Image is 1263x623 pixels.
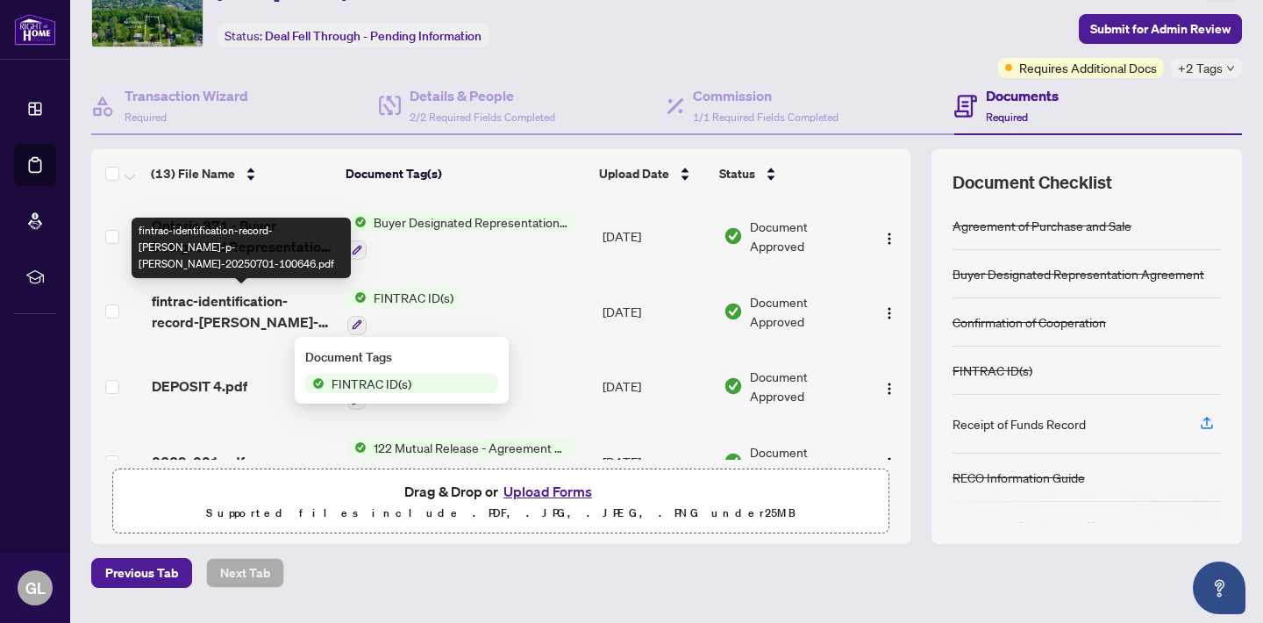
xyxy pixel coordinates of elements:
[152,451,245,472] span: 0339_001.pdf
[125,111,167,124] span: Required
[882,306,896,320] img: Logo
[91,558,192,588] button: Previous Tab
[305,347,498,367] div: Document Tags
[724,226,743,246] img: Document Status
[596,349,717,425] td: [DATE]
[367,212,574,232] span: Buyer Designated Representation Agreement
[953,414,1086,433] div: Receipt of Funds Record
[498,480,597,503] button: Upload Forms
[693,111,838,124] span: 1/1 Required Fields Completed
[144,149,339,198] th: (13) File Name
[410,111,555,124] span: 2/2 Required Fields Completed
[347,212,574,260] button: Status IconBuyer Designated Representation Agreement
[124,503,878,524] p: Supported files include .PDF, .JPG, .JPEG, .PNG under 25 MB
[953,312,1106,332] div: Confirmation of Cooperation
[1226,64,1235,73] span: down
[367,438,574,457] span: 122 Mutual Release - Agreement of Purchase and Sale
[25,576,46,600] span: GL
[693,85,838,106] h4: Commission
[151,164,235,183] span: (13) File Name
[953,468,1085,487] div: RECO Information Guide
[152,290,333,333] span: fintrac-identification-record-[PERSON_NAME]-p-[PERSON_NAME]-20250701-100646.pdf
[125,85,248,106] h4: Transaction Wizard
[325,374,418,393] span: FINTRAC ID(s)
[367,288,460,307] span: FINTRAC ID(s)
[152,376,247,397] span: DEPOSIT 4.pdf
[882,232,896,246] img: Logo
[750,217,860,255] span: Document Approved
[113,469,888,534] span: Drag & Drop orUpload FormsSupported files include .PDF, .JPG, .JPEG, .PNG under25MB
[875,372,903,400] button: Logo
[953,264,1204,283] div: Buyer Designated Representation Agreement
[596,198,717,274] td: [DATE]
[875,448,903,476] button: Logo
[599,164,669,183] span: Upload Date
[1019,58,1157,77] span: Requires Additional Docs
[596,424,717,499] td: [DATE]
[712,149,862,198] th: Status
[724,376,743,396] img: Document Status
[1178,58,1223,78] span: +2 Tags
[986,111,1028,124] span: Required
[953,170,1112,195] span: Document Checklist
[339,149,592,198] th: Document Tag(s)
[105,559,178,587] span: Previous Tab
[750,367,860,405] span: Document Approved
[596,274,717,349] td: [DATE]
[986,85,1059,106] h4: Documents
[882,456,896,470] img: Logo
[875,297,903,326] button: Logo
[347,212,367,232] img: Status Icon
[347,288,460,335] button: Status IconFINTRAC ID(s)
[724,302,743,321] img: Document Status
[750,292,860,331] span: Document Approved
[750,442,860,481] span: Document Approved
[347,438,367,457] img: Status Icon
[724,452,743,471] img: Document Status
[305,374,325,393] img: Status Icon
[347,438,574,485] button: Status Icon122 Mutual Release - Agreement of Purchase and Sale
[953,216,1131,235] div: Agreement of Purchase and Sale
[404,480,597,503] span: Drag & Drop or
[1193,562,1245,614] button: Open asap
[152,215,333,257] span: Ontario 371 - Buyer Designated Representation Agreement - Authority for Purchase or Lease.pdf
[882,382,896,396] img: Logo
[1090,15,1231,43] span: Submit for Admin Review
[132,218,351,278] div: fintrac-identification-record-[PERSON_NAME]-p-[PERSON_NAME]-20250701-100646.pdf
[347,288,367,307] img: Status Icon
[592,149,712,198] th: Upload Date
[218,24,489,47] div: Status:
[953,361,1032,380] div: FINTRAC ID(s)
[206,558,284,588] button: Next Tab
[875,222,903,250] button: Logo
[410,85,555,106] h4: Details & People
[719,164,755,183] span: Status
[14,13,56,46] img: logo
[1079,14,1242,44] button: Submit for Admin Review
[265,28,482,44] span: Deal Fell Through - Pending Information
